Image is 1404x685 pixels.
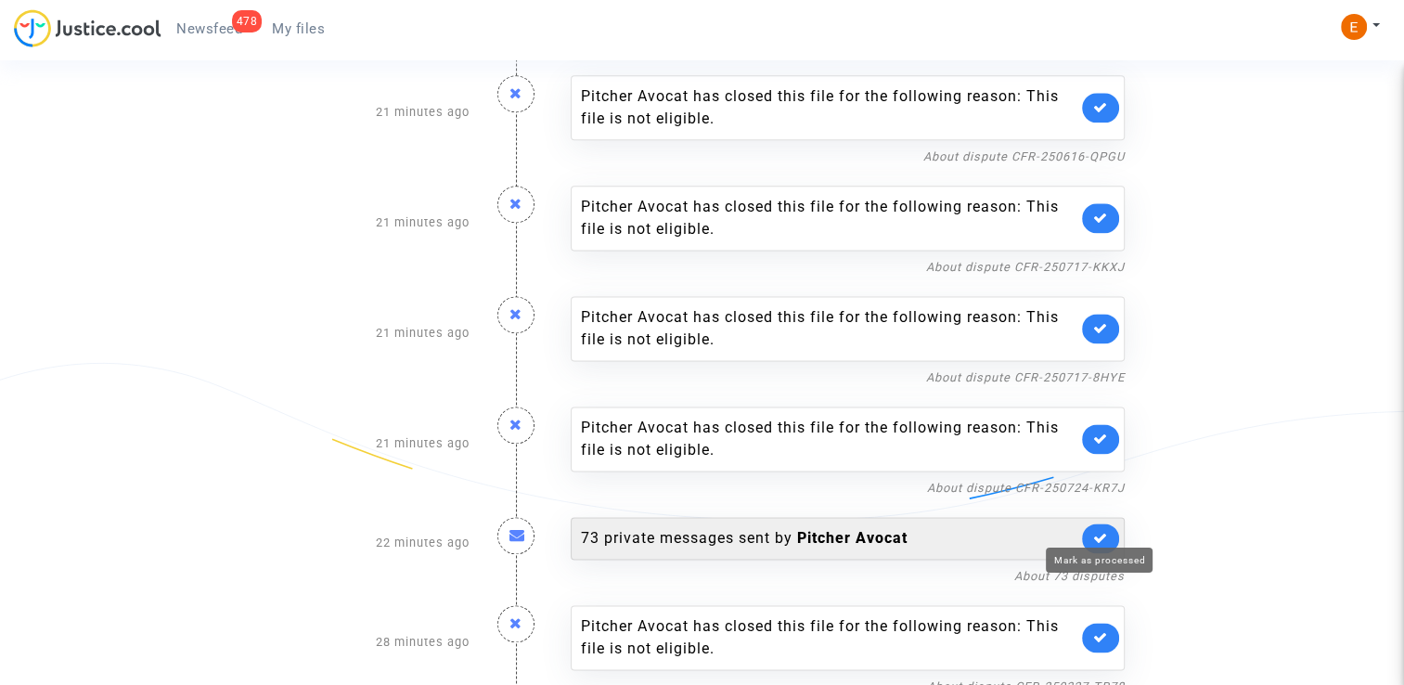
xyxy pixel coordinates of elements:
[797,529,908,547] b: Pitcher Avocat
[926,370,1125,384] a: About dispute CFR-250717-8HYE
[581,196,1077,240] div: Pitcher Avocat has closed this file for the following reason: This file is not eligible.
[265,388,483,498] div: 21 minutes ago
[927,481,1125,495] a: About dispute CFR-250724-KR7J
[265,278,483,388] div: 21 minutes ago
[1014,569,1125,583] a: About 73 disputes
[257,15,340,43] a: My files
[272,20,325,37] span: My files
[581,306,1077,351] div: Pitcher Avocat has closed this file for the following reason: This file is not eligible.
[176,20,242,37] span: Newsfeed
[581,527,1077,549] div: 73 private messages sent by
[923,149,1125,163] a: About dispute CFR-250616-QPGU
[14,9,161,47] img: jc-logo.svg
[232,10,263,32] div: 478
[265,498,483,587] div: 22 minutes ago
[581,615,1077,660] div: Pitcher Avocat has closed this file for the following reason: This file is not eligible.
[926,260,1125,274] a: About dispute CFR-250717-KKXJ
[265,57,483,167] div: 21 minutes ago
[581,85,1077,130] div: Pitcher Avocat has closed this file for the following reason: This file is not eligible.
[265,167,483,278] div: 21 minutes ago
[1341,14,1367,40] img: ACg8ocIeiFvHKe4dA5oeRFd_CiCnuxWUEc1A2wYhRJE3TTWt=s96-c
[581,417,1077,461] div: Pitcher Avocat has closed this file for the following reason: This file is not eligible.
[161,15,257,43] a: 478Newsfeed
